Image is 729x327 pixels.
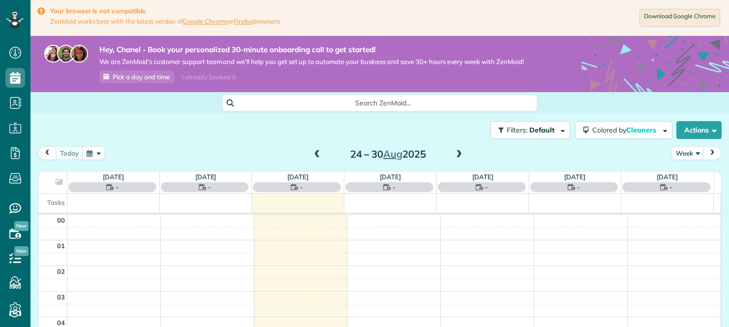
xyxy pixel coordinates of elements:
a: Firefox [234,17,253,25]
button: next [703,146,722,160]
button: Filters: Default [490,121,570,139]
a: Google Chrome [182,17,228,25]
a: Filters: Default [486,121,570,139]
button: Week [671,146,704,160]
span: 04 [57,319,65,327]
span: Default [529,126,555,134]
strong: Hey, Chanel - Book your personalized 30-minute onboarding call to get started! [99,45,524,55]
span: - [393,182,395,192]
span: Cleaners [626,126,658,134]
a: Download Google Chrome [639,9,720,27]
span: Colored by [592,126,660,134]
span: We are ZenMaid’s customer support team and we’ll help you get set up to automate your business an... [99,58,524,66]
button: Colored byCleaners [575,121,672,139]
span: Filters: [507,126,527,134]
span: ZenMaid works best with the latest version of or browsers [50,17,280,26]
div: I already booked it [176,71,242,83]
span: - [116,182,119,192]
strong: Your browser is not compatible [50,7,280,15]
a: [DATE] [195,173,216,181]
span: 03 [57,293,65,301]
span: Tasks [47,198,65,206]
span: - [300,182,303,192]
a: [DATE] [287,173,308,181]
button: Actions [676,121,722,139]
span: 01 [57,242,65,250]
button: prev [38,146,57,160]
img: michelle-19f622bdf1676172e81f8f8fba1fb50e276960ebfe0243fe18214015130c80e4.jpg [70,45,88,63]
span: New [14,246,29,256]
img: jorge-587dff0eeaa6aab1f244e6dc62b8924c3b6ad411094392a53c71c6c4a576187d.jpg [57,45,75,63]
h2: 24 – 30 2025 [327,149,450,160]
span: 00 [57,216,65,224]
a: [DATE] [380,173,401,181]
a: [DATE] [103,173,124,181]
span: Pick a day and time [113,73,170,81]
span: 02 [57,267,65,275]
span: New [14,221,29,231]
a: Pick a day and time [99,70,174,83]
span: - [485,182,488,192]
a: [DATE] [472,173,493,181]
span: Aug [383,148,402,160]
span: - [577,182,580,192]
a: [DATE] [564,173,585,181]
span: - [669,182,672,192]
img: maria-72a9807cf96188c08ef61303f053569d2e2a8a1cde33d635c8a3ac13582a053d.jpg [44,45,62,63]
span: - [208,182,211,192]
button: Today [56,146,83,160]
a: [DATE] [657,173,678,181]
